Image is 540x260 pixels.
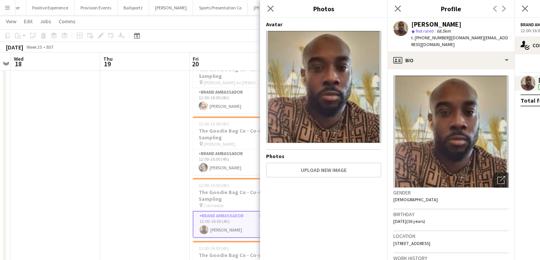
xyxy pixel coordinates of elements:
div: Bio [387,51,515,69]
h3: Location [393,233,509,239]
span: [PERSON_NAME] on [PERSON_NAME] [204,80,260,85]
app-card-role: Brand Ambassador1/112:00-16:00 (4h)[PERSON_NAME] [193,211,277,238]
span: 19 [102,60,113,68]
button: Positive Experience [26,0,74,15]
span: Thu [103,55,113,62]
span: 12:00-16:00 (4h) [199,182,229,188]
button: Provision Events [74,0,118,15]
span: Edit [24,18,33,25]
a: View [3,16,19,26]
h4: Avatar [266,21,381,28]
app-job-card: 12:00-16:00 (4h)1/1The Goodie Bag Co - Co-op Sampling [PERSON_NAME] on [PERSON_NAME]1 RoleBrand A... [193,55,277,114]
span: t. [PHONE_NUMBER] [411,35,450,40]
h3: Photos [260,4,387,13]
span: | [DOMAIN_NAME][EMAIL_ADDRESS][DOMAIN_NAME] [411,35,508,47]
h3: Birthday [393,211,509,218]
button: Sports Presentation Co [193,0,248,15]
app-card-role: Brand Ambassador1/112:00-16:00 (4h)[PERSON_NAME] [193,149,277,175]
span: Wed [14,55,24,62]
div: BST [46,44,54,50]
a: Comms [56,16,79,26]
a: Edit [21,16,36,26]
div: [PERSON_NAME] [411,21,461,28]
app-job-card: 12:00-16:00 (4h)1/1The Goodie Bag Co - Co-op Sampling [PERSON_NAME]1 RoleBrand Ambassador1/112:00... [193,117,277,175]
span: 20 [192,60,199,68]
span: [DEMOGRAPHIC_DATA] [393,197,438,202]
span: [PERSON_NAME] [204,141,235,147]
span: Week 25 [25,44,43,50]
span: Colchester [204,203,224,208]
h3: The Goodie Bag Co - Co-op Sampling [193,189,277,202]
app-job-card: 12:00-16:00 (4h)1/1The Goodie Bag Co - Co-op Sampling Colchester1 RoleBrand Ambassador1/112:00-16... [193,178,277,238]
span: Fri [193,55,199,62]
img: Crew avatar or photo [393,75,509,188]
div: [DATE] [6,43,23,51]
h3: The Goodie Bag Co - Co-op Sampling [193,127,277,141]
div: Open photos pop-in [494,173,509,188]
span: 12:00-16:00 (4h) [199,245,229,251]
span: 1 Role [260,203,271,208]
span: 1 Role [260,80,271,85]
button: Ballsportz [118,0,149,15]
span: View [6,18,16,25]
span: [STREET_ADDRESS] [393,241,430,246]
span: 68.5km [435,28,452,34]
span: Not rated [416,28,434,34]
span: Comms [59,18,76,25]
span: 18 [13,60,24,68]
button: Upload new image [266,163,381,178]
span: 1 Role [260,141,271,147]
h3: Gender [393,189,509,196]
h3: The Goodie Bag Co - Co-op Sampling [193,66,277,79]
h4: Photos [266,153,381,160]
button: [PERSON_NAME] People [248,0,305,15]
span: Jobs [40,18,51,25]
h3: Profile [387,4,515,13]
img: Crew avatar [266,31,381,143]
span: [DATE] (36 years) [393,218,425,224]
app-card-role: Brand Ambassador1/112:00-16:00 (4h)[PERSON_NAME] [193,88,277,114]
a: Jobs [37,16,54,26]
button: [PERSON_NAME] [149,0,193,15]
span: 12:00-16:00 (4h) [199,121,229,127]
